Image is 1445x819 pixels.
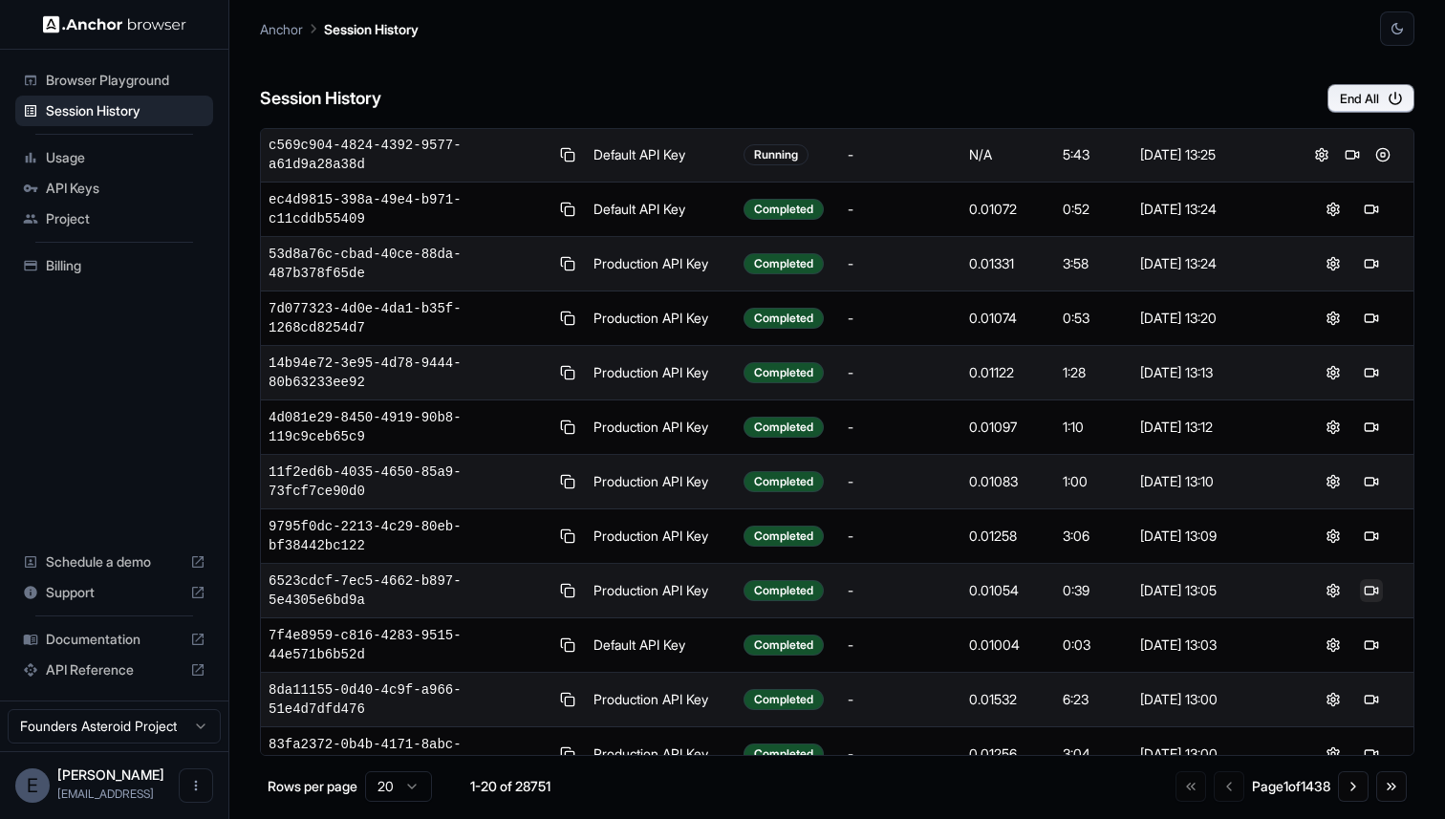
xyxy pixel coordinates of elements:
p: Session History [324,19,419,39]
div: - [848,309,954,328]
div: [DATE] 13:24 [1140,254,1283,273]
div: [DATE] 13:10 [1140,472,1283,491]
td: Production API Key [586,727,735,782]
div: 0.01072 [969,200,1048,219]
p: Rows per page [268,777,357,796]
span: ed@asteroid.ai [57,787,154,801]
div: 3:58 [1063,254,1125,273]
div: API Keys [15,173,213,204]
nav: breadcrumb [260,18,419,39]
td: Production API Key [586,237,735,291]
td: Default API Key [586,183,735,237]
div: 0:53 [1063,309,1125,328]
div: Completed [744,199,824,220]
p: Anchor [260,19,303,39]
div: Schedule a demo [15,547,213,577]
div: - [848,254,954,273]
button: Open menu [179,768,213,803]
div: - [848,200,954,219]
div: Completed [744,580,824,601]
div: - [848,581,954,600]
div: 0:03 [1063,636,1125,655]
div: 0.01004 [969,636,1048,655]
div: - [848,472,954,491]
td: Production API Key [586,291,735,346]
span: 8da11155-0d40-4c9f-a966-51e4d7dfd476 [269,680,549,719]
div: 0:39 [1063,581,1125,600]
td: Production API Key [586,673,735,727]
span: Documentation [46,630,183,649]
div: Completed [744,471,824,492]
div: - [848,636,954,655]
div: 3:06 [1063,527,1125,546]
div: - [848,690,954,709]
div: Completed [744,744,824,765]
div: 1:00 [1063,472,1125,491]
span: 6523cdcf-7ec5-4662-b897-5e4305e6bd9a [269,571,549,610]
div: 0.01074 [969,309,1048,328]
div: Completed [744,417,824,438]
div: [DATE] 13:03 [1140,636,1283,655]
div: Session History [15,96,213,126]
div: E [15,768,50,803]
span: ec4d9815-398a-49e4-b971-c11cddb55409 [269,190,549,228]
div: 0.01083 [969,472,1048,491]
div: 3:04 [1063,744,1125,764]
button: End All [1327,84,1414,113]
div: 1:28 [1063,363,1125,382]
span: Billing [46,256,205,275]
span: 7f4e8959-c816-4283-9515-44e571b6b52d [269,626,549,664]
span: Browser Playground [46,71,205,90]
div: 0.01532 [969,690,1048,709]
span: 4d081e29-8450-4919-90b8-119c9ceb65c9 [269,408,549,446]
div: Completed [744,253,824,274]
span: 14b94e72-3e95-4d78-9444-80b63233ee92 [269,354,549,392]
span: 7d077323-4d0e-4da1-b35f-1268cd8254d7 [269,299,549,337]
div: 0.01331 [969,254,1048,273]
div: - [848,145,954,164]
h6: Session History [260,85,381,113]
td: Production API Key [586,509,735,564]
div: 0.01054 [969,581,1048,600]
span: 9795f0dc-2213-4c29-80eb-bf38442bc122 [269,517,549,555]
div: 1-20 of 28751 [463,777,558,796]
td: Production API Key [586,455,735,509]
span: Usage [46,148,205,167]
div: 0.01122 [969,363,1048,382]
div: Page 1 of 1438 [1252,777,1330,796]
span: Edward Upton [57,766,164,783]
div: [DATE] 13:00 [1140,690,1283,709]
span: Support [46,583,183,602]
span: API Reference [46,660,183,679]
div: [DATE] 13:05 [1140,581,1283,600]
div: - [848,418,954,437]
div: 0.01097 [969,418,1048,437]
div: Browser Playground [15,65,213,96]
div: API Reference [15,655,213,685]
div: 0.01258 [969,527,1048,546]
div: Usage [15,142,213,173]
div: [DATE] 13:24 [1140,200,1283,219]
div: - [848,527,954,546]
div: N/A [969,145,1048,164]
div: Support [15,577,213,608]
div: Documentation [15,624,213,655]
span: 11f2ed6b-4035-4650-85a9-73fcf7ce90d0 [269,463,549,501]
span: c569c904-4824-4392-9577-a61d9a28a38d [269,136,549,174]
div: Completed [744,362,824,383]
div: [DATE] 13:13 [1140,363,1283,382]
span: 53d8a76c-cbad-40ce-88da-487b378f65de [269,245,549,283]
td: Production API Key [586,346,735,400]
div: Project [15,204,213,234]
div: 5:43 [1063,145,1125,164]
div: - [848,744,954,764]
div: 1:10 [1063,418,1125,437]
div: Completed [744,526,824,547]
div: Running [744,144,809,165]
div: [DATE] 13:25 [1140,145,1283,164]
td: Production API Key [586,400,735,455]
td: Default API Key [586,618,735,673]
div: [DATE] 13:09 [1140,527,1283,546]
div: Completed [744,308,824,329]
span: Project [46,209,205,228]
